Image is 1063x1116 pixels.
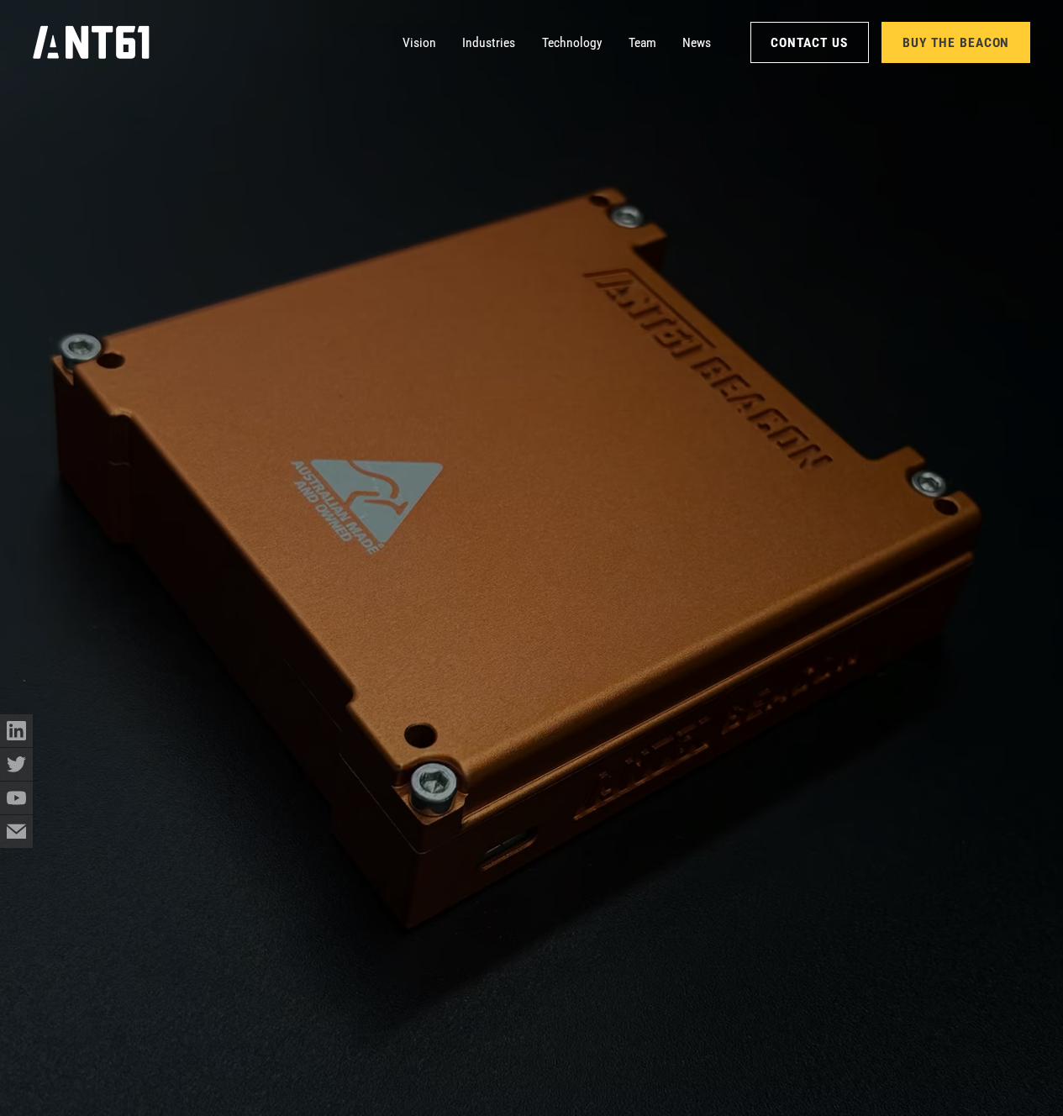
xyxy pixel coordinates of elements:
a: Vision [403,26,436,59]
a: Buy the Beacon [881,22,1030,63]
a: Technology [542,26,603,59]
a: Contact Us [750,22,869,63]
a: Team [629,26,656,59]
a: Industries [462,26,515,59]
a: News [682,26,711,59]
